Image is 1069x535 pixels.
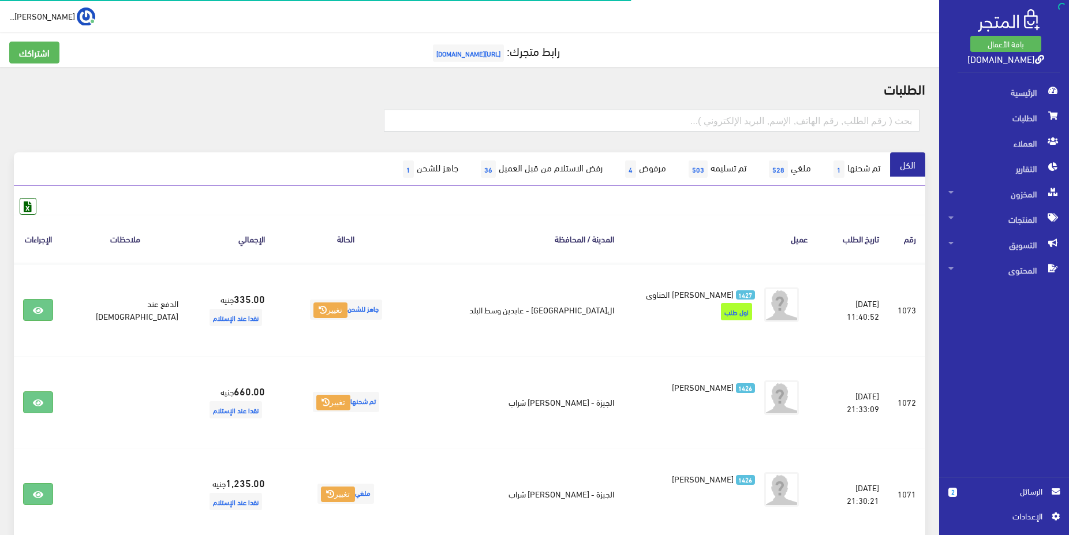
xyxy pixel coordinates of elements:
th: اﻹجمالي [188,215,274,263]
input: بحث ( رقم الطلب, رقم الهاتف, الإسم, البريد اﻹلكتروني )... [384,110,920,132]
strong: 1,235.00 [226,475,265,490]
span: 1 [833,160,844,178]
a: اشتراكك [9,42,59,63]
span: ملغي [317,484,374,504]
a: 1426 [PERSON_NAME] [642,380,755,393]
a: رفض الاستلام من قبل العميل36 [468,152,612,186]
a: اﻹعدادات [948,510,1060,528]
span: 1426 [736,475,755,485]
span: 503 [689,160,708,178]
a: الكل [890,152,925,177]
strong: 660.00 [234,383,265,398]
span: 1 [403,160,414,178]
a: باقة الأعمال [970,36,1041,52]
td: الجيزة - [PERSON_NAME] شراب [417,356,623,448]
a: 1427 [PERSON_NAME] الحناوى [642,287,755,300]
h2: الطلبات [14,81,925,96]
a: العملاء [939,130,1069,156]
span: 1426 [736,383,755,393]
th: الحالة [274,215,417,263]
span: الطلبات [948,105,1060,130]
span: المخزون [948,181,1060,207]
strong: 335.00 [234,291,265,306]
th: الإجراءات [14,215,62,263]
span: الرسائل [966,485,1042,497]
span: المنتجات [948,207,1060,232]
span: [PERSON_NAME] الحناوى [646,286,734,302]
span: نقدا عند الإستلام [210,309,262,326]
span: تم شحنها [313,392,379,412]
a: المنتجات [939,207,1069,232]
a: جاهز للشحن1 [390,152,468,186]
th: رقم [888,215,925,263]
span: الرئيسية [948,80,1060,105]
span: التسويق [948,232,1060,257]
td: 1072 [888,356,925,448]
span: 4 [625,160,636,178]
th: ملاحظات [62,215,188,263]
td: ال[GEOGRAPHIC_DATA] - عابدين وسط البلد [417,263,623,357]
td: جنيه [188,356,274,448]
span: التقارير [948,156,1060,181]
td: 1073 [888,263,925,357]
a: رابط متجرك:[URL][DOMAIN_NAME] [430,40,560,61]
a: المخزون [939,181,1069,207]
span: المحتوى [948,257,1060,283]
a: [DOMAIN_NAME] [967,50,1044,67]
span: [URL][DOMAIN_NAME] [433,44,504,62]
td: جنيه [188,263,274,357]
a: 1426 [PERSON_NAME] [642,472,755,485]
td: [DATE] 11:40:52 [817,263,889,357]
a: تم تسليمه503 [676,152,756,186]
span: جاهز للشحن [310,300,382,320]
span: 528 [769,160,788,178]
td: الدفع عند [DEMOGRAPHIC_DATA] [62,263,188,357]
img: ... [77,8,95,26]
a: الطلبات [939,105,1069,130]
a: مرفوض4 [612,152,676,186]
a: 2 الرسائل [948,485,1060,510]
img: avatar.png [764,287,799,322]
iframe: Drift Widget Chat Controller [14,456,58,500]
a: التقارير [939,156,1069,181]
th: عميل [623,215,817,263]
span: نقدا عند الإستلام [210,493,262,510]
span: [PERSON_NAME]... [9,9,75,23]
span: 2 [948,488,957,497]
a: ... [PERSON_NAME]... [9,7,95,25]
button: تغيير [316,395,350,411]
span: [PERSON_NAME] [672,470,734,487]
a: المحتوى [939,257,1069,283]
img: . [978,9,1040,32]
span: نقدا عند الإستلام [210,401,262,418]
td: [DATE] 21:33:09 [817,356,889,448]
span: [PERSON_NAME] [672,379,734,395]
button: تغيير [321,487,355,503]
span: اﻹعدادات [958,510,1042,522]
th: المدينة / المحافظة [417,215,623,263]
a: ملغي528 [756,152,821,186]
a: الرئيسية [939,80,1069,105]
img: avatar.png [764,472,799,507]
button: تغيير [313,302,347,319]
th: تاريخ الطلب [817,215,889,263]
span: العملاء [948,130,1060,156]
a: تم شحنها1 [821,152,890,186]
span: اول طلب [721,303,752,320]
span: 36 [481,160,496,178]
span: 1427 [736,290,755,300]
img: avatar.png [764,380,799,415]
